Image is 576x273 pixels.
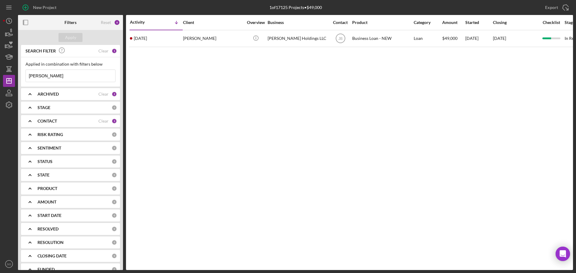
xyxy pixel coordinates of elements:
div: 0 [112,172,117,178]
div: Business Loan - NEW [352,31,412,46]
div: Amount [442,20,465,25]
div: Activity [130,20,156,25]
div: Clear [98,49,109,53]
b: SENTIMENT [37,146,61,150]
b: Filters [64,20,76,25]
div: Business [268,20,328,25]
div: Clear [98,119,109,123]
div: [PERSON_NAME] Holdings LLC [268,31,328,46]
div: 0 [112,132,117,137]
div: Loan [414,31,442,46]
button: SO [3,258,15,270]
div: Product [352,20,412,25]
button: Export [539,1,573,13]
b: STATE [37,173,49,177]
div: 0 [112,267,117,272]
b: CLOSING DATE [37,254,67,258]
div: [DATE] [465,31,492,46]
div: 0 [112,226,117,232]
b: STAGE [37,105,50,110]
div: Contact [329,20,352,25]
div: New Project [33,1,56,13]
b: RESOLUTION [37,240,64,245]
div: Client [183,20,243,25]
div: Started [465,20,492,25]
div: 2 [112,91,117,97]
time: [DATE] [493,36,506,41]
div: 0 [112,145,117,151]
b: FUNDED [37,267,55,272]
div: Clear [98,92,109,96]
b: STATUS [37,159,52,164]
div: Export [545,1,558,13]
b: RISK RATING [37,132,63,137]
time: 2025-07-14 16:12 [134,36,147,41]
b: PRODUCT [37,186,57,191]
div: 0 [112,186,117,191]
text: SO [7,263,11,266]
b: RESOLVED [37,227,58,231]
div: 0 [112,253,117,259]
div: Apply [65,33,76,42]
div: 1 of 17125 Projects • $49,000 [269,5,322,10]
b: SEARCH FILTER [25,49,56,53]
b: START DATE [37,213,61,218]
div: Category [414,20,442,25]
b: CONTACT [37,119,57,123]
div: 0 [112,159,117,164]
div: Overview [244,20,267,25]
b: AMOUNT [37,200,56,204]
div: 0 [112,199,117,205]
div: 6 [114,19,120,25]
div: Open Intercom Messenger [556,247,570,261]
button: Apply [58,33,82,42]
div: [PERSON_NAME] [183,31,243,46]
div: Applied in combination with filters below [25,62,115,67]
div: 1 [112,48,117,54]
div: 0 [112,213,117,218]
button: New Project [18,1,62,13]
div: 0 [112,240,117,245]
text: JB [338,37,342,41]
div: $49,000 [442,31,465,46]
div: Closing [493,20,538,25]
div: Checklist [538,20,564,25]
b: ARCHIVED [37,92,59,96]
div: 3 [112,118,117,124]
div: 0 [112,105,117,110]
div: Reset [101,20,111,25]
